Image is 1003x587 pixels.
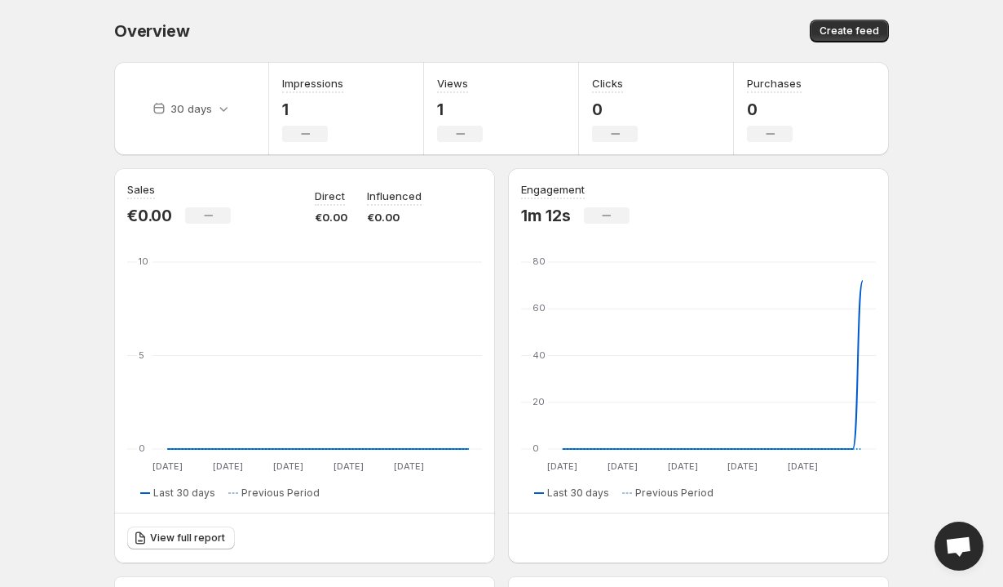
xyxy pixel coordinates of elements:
h3: Views [437,75,468,91]
text: 40 [532,349,546,361]
text: [DATE] [668,460,698,472]
p: €0.00 [367,209,422,225]
h3: Purchases [747,75,802,91]
p: 1 [282,100,343,119]
text: 60 [532,302,546,314]
p: €0.00 [127,206,172,225]
text: [DATE] [152,460,183,472]
span: Previous Period [635,487,714,500]
text: [DATE] [273,460,303,472]
p: Direct [315,188,345,204]
button: Create feed [810,20,889,42]
span: View full report [150,531,225,545]
text: [DATE] [547,460,577,472]
text: 0 [139,442,145,454]
text: [DATE] [394,460,424,472]
h3: Impressions [282,75,343,91]
span: Last 30 days [547,487,609,500]
text: [DATE] [608,460,638,472]
span: Overview [114,21,189,41]
text: 10 [139,256,148,267]
div: Open chat [935,522,983,571]
p: €0.00 [315,209,347,225]
p: 1m 12s [521,206,571,225]
text: 80 [532,256,546,267]
text: 0 [532,442,539,454]
p: 1 [437,100,483,119]
span: Last 30 days [153,487,215,500]
span: Create feed [820,24,879,38]
p: 0 [747,100,802,119]
text: 5 [139,349,144,361]
span: Previous Period [241,487,320,500]
h3: Clicks [592,75,623,91]
text: [DATE] [213,460,243,472]
p: Influenced [367,188,422,204]
p: 0 [592,100,638,119]
a: View full report [127,527,235,549]
text: 20 [532,396,545,407]
text: [DATE] [727,460,758,472]
p: 30 days [170,100,212,117]
h3: Sales [127,181,155,198]
text: [DATE] [334,460,364,472]
h3: Engagement [521,181,585,198]
text: [DATE] [788,460,818,472]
